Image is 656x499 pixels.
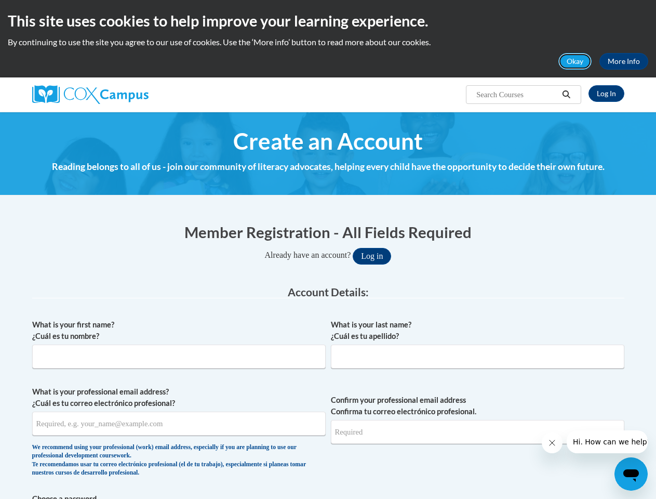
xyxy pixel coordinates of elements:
iframe: Message from company [567,430,648,453]
iframe: Close message [542,432,563,453]
input: Search Courses [475,88,558,101]
h2: This site uses cookies to help improve your learning experience. [8,10,648,31]
h1: Member Registration - All Fields Required [32,221,624,243]
label: What is your first name? ¿Cuál es tu nombre? [32,319,326,342]
a: Log In [588,85,624,102]
input: Required [331,420,624,444]
button: Okay [558,53,592,70]
iframe: Button to launch messaging window [614,457,648,491]
div: We recommend using your professional (work) email address, especially if you are planning to use ... [32,443,326,478]
a: More Info [599,53,648,70]
span: Create an Account [233,127,423,155]
input: Metadata input [32,412,326,436]
span: Account Details: [288,285,369,298]
label: Confirm your professional email address Confirma tu correo electrónico profesional. [331,395,624,417]
span: Already have an account? [265,251,351,259]
label: What is your professional email address? ¿Cuál es tu correo electrónico profesional? [32,386,326,409]
p: By continuing to use the site you agree to our use of cookies. Use the ‘More info’ button to read... [8,36,648,48]
span: Hi. How can we help? [6,7,84,16]
label: What is your last name? ¿Cuál es tu apellido? [331,319,624,342]
input: Metadata input [32,345,326,369]
input: Metadata input [331,345,624,369]
button: Log in [353,248,391,265]
h4: Reading belongs to all of us - join our community of literacy advocates, helping every child have... [32,160,624,174]
img: Cox Campus [32,85,149,104]
button: Search [558,88,574,101]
